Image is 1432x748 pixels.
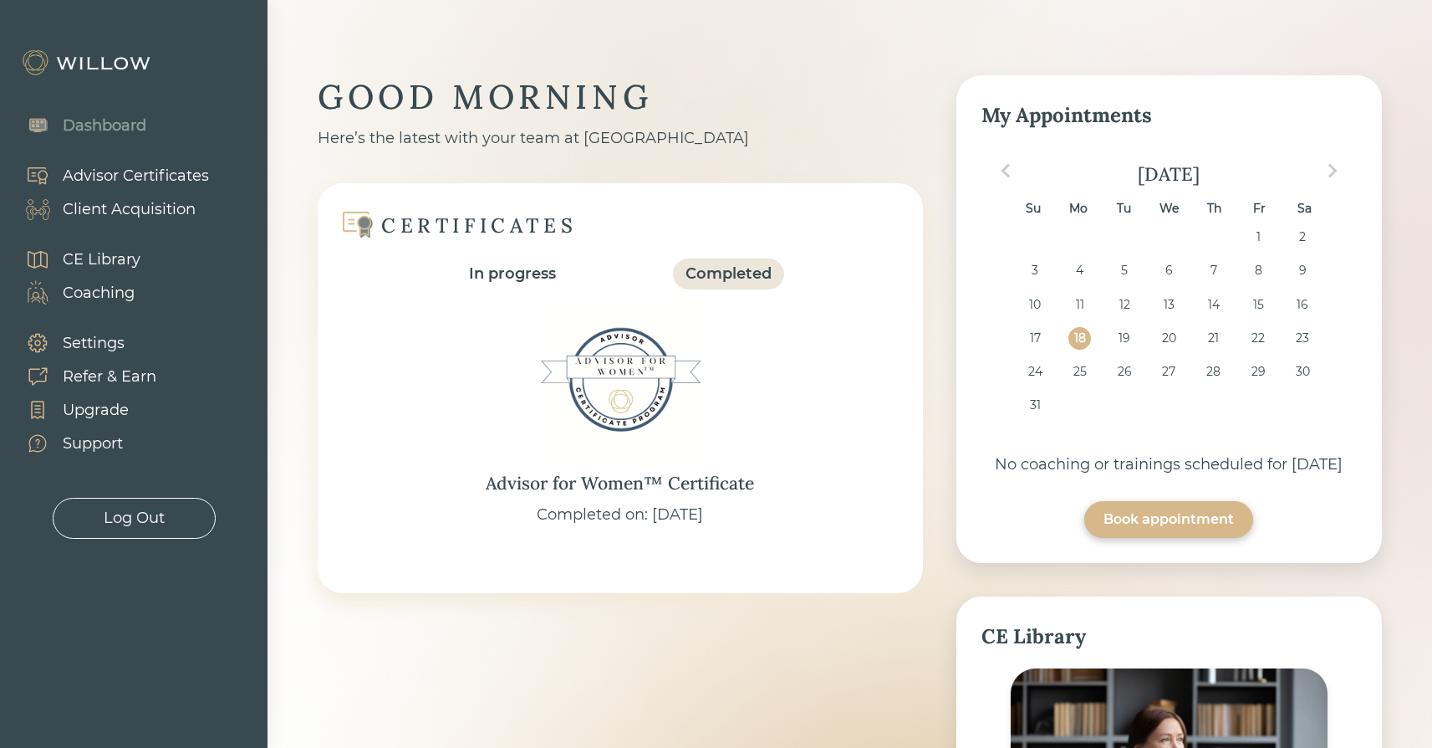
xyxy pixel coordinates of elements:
div: Advisor for Women™ Certificate [486,470,754,497]
div: Completed [685,263,772,285]
div: Choose Friday, August 1st, 2025 [1247,226,1270,248]
div: Mo [1068,197,1090,220]
a: CE Library [8,243,140,276]
div: Choose Friday, August 15th, 2025 [1247,294,1270,316]
div: Choose Sunday, August 24th, 2025 [1024,361,1047,383]
div: Choose Saturday, August 2nd, 2025 [1292,226,1314,248]
div: Th [1203,197,1226,220]
div: Settings [63,332,125,355]
div: Choose Sunday, August 17th, 2025 [1024,327,1047,350]
div: CERTIFICATES [381,213,577,238]
div: Completed on: [DATE] [537,504,703,526]
div: [DATE] [981,162,1357,186]
div: Choose Friday, August 22nd, 2025 [1247,327,1270,350]
div: Upgrade [63,399,129,422]
a: Settings [8,326,156,360]
div: Log Out [104,507,165,530]
a: Upgrade [8,393,156,427]
div: Choose Thursday, August 14th, 2025 [1202,294,1225,316]
div: Choose Tuesday, August 26th, 2025 [1113,361,1135,383]
button: Previous Month [992,157,1019,184]
img: Willow [21,49,155,76]
div: Choose Saturday, August 16th, 2025 [1292,294,1314,316]
div: Choose Thursday, August 21st, 2025 [1202,327,1225,350]
div: Choose Sunday, August 3rd, 2025 [1024,259,1047,282]
div: Choose Tuesday, August 19th, 2025 [1113,327,1135,350]
div: Dashboard [63,115,146,137]
a: Advisor Certificates [8,159,209,192]
div: Choose Tuesday, August 12th, 2025 [1113,294,1135,316]
a: Dashboard [8,109,146,142]
div: My Appointments [981,100,1357,131]
div: Sa [1293,197,1316,220]
a: Refer & Earn [8,360,156,393]
div: Choose Friday, August 8th, 2025 [1247,259,1270,282]
div: Choose Tuesday, August 5th, 2025 [1113,259,1135,282]
div: Support [63,433,123,455]
div: CE Library [63,248,140,271]
div: In progress [469,263,556,285]
div: Choose Thursday, August 28th, 2025 [1202,361,1225,383]
div: Choose Saturday, August 9th, 2025 [1292,259,1314,282]
div: Fr [1248,197,1271,220]
div: CE Library [981,622,1357,652]
button: Next Month [1319,157,1346,184]
div: Choose Wednesday, August 20th, 2025 [1158,327,1180,350]
div: No coaching or trainings scheduled for [DATE] [981,453,1357,476]
div: Choose Monday, August 25th, 2025 [1068,361,1091,383]
div: Choose Saturday, August 30th, 2025 [1292,361,1314,383]
div: We [1158,197,1180,220]
div: month 2025-08 [986,226,1351,428]
img: Advisor for Women™ Certificate Badge [537,296,704,464]
div: Choose Sunday, August 10th, 2025 [1024,294,1047,316]
div: Tu [1113,197,1135,220]
div: Choose Monday, August 18th, 2025 [1068,327,1091,350]
div: Choose Wednesday, August 27th, 2025 [1158,361,1180,383]
div: Client Acquisition [63,198,196,221]
div: Advisor Certificates [63,165,209,187]
div: Choose Monday, August 11th, 2025 [1068,294,1091,316]
div: Choose Wednesday, August 13th, 2025 [1158,294,1180,316]
div: Choose Monday, August 4th, 2025 [1068,259,1091,282]
div: Here’s the latest with your team at [GEOGRAPHIC_DATA] [318,127,923,150]
a: Coaching [8,276,140,310]
div: Coaching [63,282,135,305]
div: Choose Sunday, August 31st, 2025 [1024,394,1047,417]
div: Choose Wednesday, August 6th, 2025 [1158,259,1180,282]
div: Su [1022,197,1044,220]
div: GOOD MORNING [318,75,923,119]
div: Choose Thursday, August 7th, 2025 [1202,259,1225,282]
div: Choose Saturday, August 23rd, 2025 [1292,327,1314,350]
div: Refer & Earn [63,366,156,388]
div: Choose Friday, August 29th, 2025 [1247,361,1270,383]
a: Client Acquisition [8,192,209,226]
div: Book appointment [1103,510,1234,530]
